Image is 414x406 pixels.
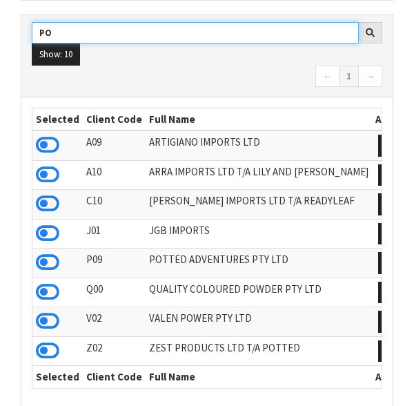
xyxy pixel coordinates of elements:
[146,160,372,190] td: ARRA IMPORTS LTD T/A LILY AND [PERSON_NAME]
[372,366,410,388] th: Action
[83,249,146,278] td: P09
[32,43,80,66] button: Show: 10
[146,108,372,130] th: Full Name
[339,66,359,88] a: 1
[83,307,146,337] td: V02
[83,108,146,130] th: Client Code
[83,278,146,307] td: Q00
[83,190,146,220] td: C10
[358,66,382,88] a: →
[146,190,372,220] td: [PERSON_NAME] IMPORTS LTD T/A READYLEAF
[146,336,372,366] td: ZEST PRODUCTS LTD T/A POTTED
[83,130,146,160] td: A09
[32,366,83,388] th: Selected
[83,336,146,366] td: Z02
[146,307,372,337] td: VALEN POWER PTY LTD
[315,66,339,88] a: ←
[32,22,359,43] input: Search clients
[32,108,83,130] th: Selected
[146,249,372,278] td: POTTED ADVENTURES PTY LTD
[83,160,146,190] td: A10
[32,66,382,90] nav: Page navigation
[146,278,372,307] td: QUALITY COLOURED POWDER PTY LTD
[83,219,146,249] td: J01
[146,130,372,160] td: ARTIGIANO IMPORTS LTD
[146,219,372,249] td: JGB IMPORTS
[372,108,410,130] th: Action
[83,366,146,388] th: Client Code
[146,366,372,388] th: Full Name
